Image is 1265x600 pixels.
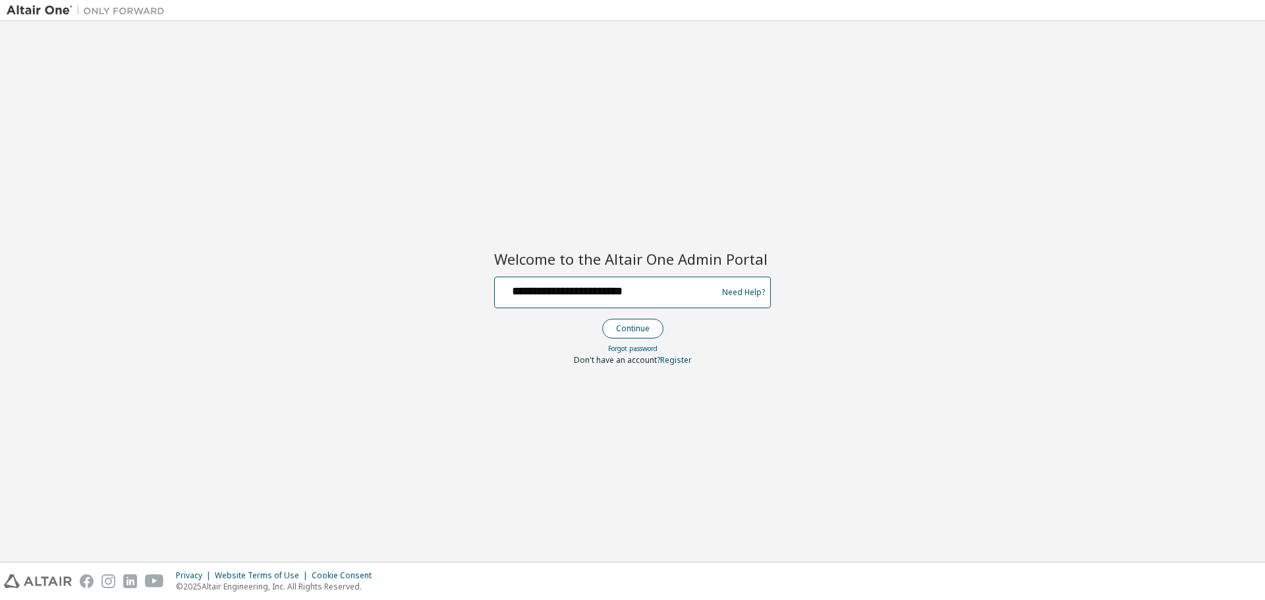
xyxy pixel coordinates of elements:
[176,581,379,592] p: © 2025 Altair Engineering, Inc. All Rights Reserved.
[7,4,171,17] img: Altair One
[123,574,137,588] img: linkedin.svg
[101,574,115,588] img: instagram.svg
[80,574,94,588] img: facebook.svg
[312,570,379,581] div: Cookie Consent
[574,354,660,366] span: Don't have an account?
[176,570,215,581] div: Privacy
[215,570,312,581] div: Website Terms of Use
[602,319,663,339] button: Continue
[608,344,658,353] a: Forgot password
[4,574,72,588] img: altair_logo.svg
[660,354,692,366] a: Register
[722,292,765,292] a: Need Help?
[494,250,771,268] h2: Welcome to the Altair One Admin Portal
[145,574,164,588] img: youtube.svg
